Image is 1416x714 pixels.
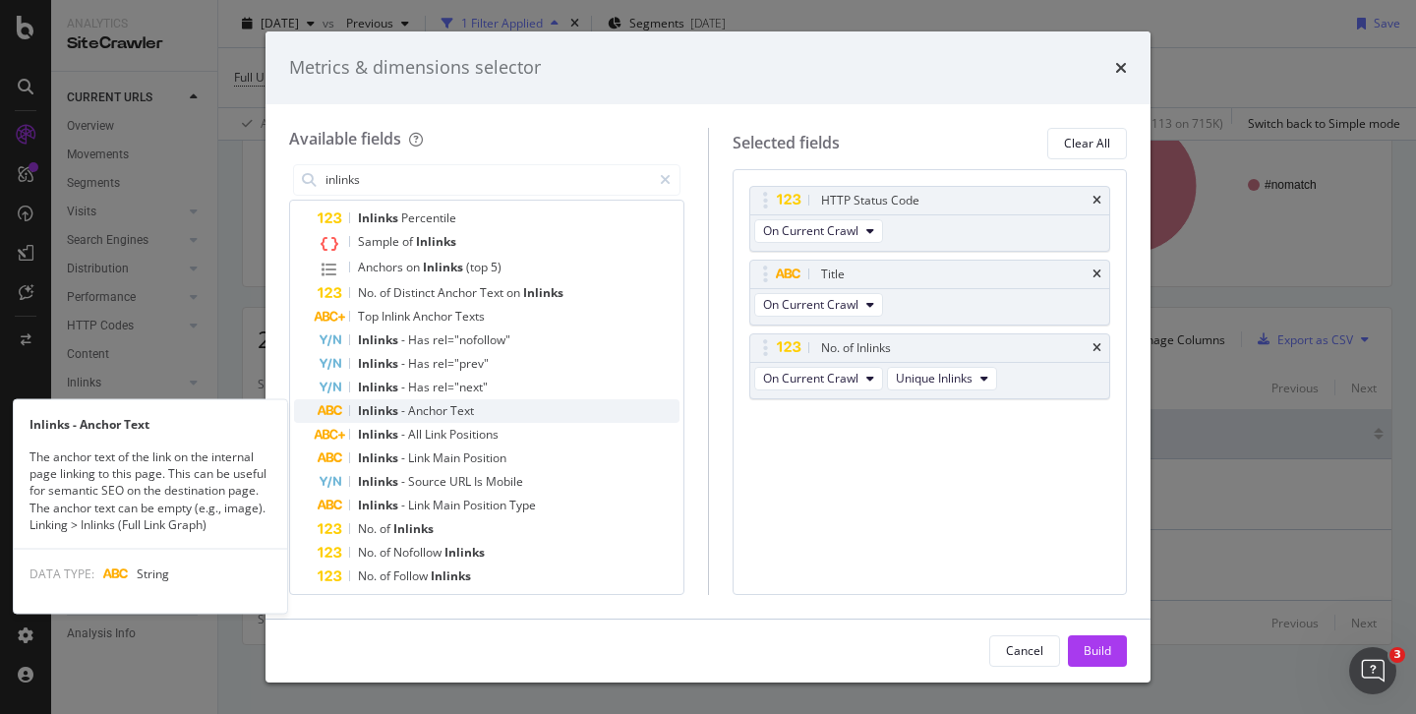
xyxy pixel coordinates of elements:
[358,473,401,490] span: Inlinks
[821,265,845,284] div: Title
[401,209,456,226] span: Percentile
[491,259,501,275] span: 5)
[444,544,485,561] span: Inlinks
[450,402,474,419] span: Text
[416,233,456,250] span: Inlinks
[408,379,433,395] span: Has
[289,128,401,149] div: Available fields
[358,520,380,537] span: No.
[423,259,466,275] span: Inlinks
[480,284,506,301] span: Text
[433,449,463,466] span: Main
[1115,55,1127,81] div: times
[1092,195,1101,207] div: times
[749,186,1111,252] div: HTTP Status CodetimesOn Current Crawl
[401,379,408,395] span: -
[289,55,541,81] div: Metrics & dimensions selector
[1092,342,1101,354] div: times
[401,473,408,490] span: -
[821,191,919,210] div: HTTP Status Code
[380,567,393,584] span: of
[408,402,450,419] span: Anchor
[402,233,416,250] span: of
[1389,647,1405,663] span: 3
[358,284,380,301] span: No.
[393,520,434,537] span: Inlinks
[1092,268,1101,280] div: times
[408,449,433,466] span: Link
[406,259,423,275] span: on
[433,331,510,348] span: rel="nofollow"
[763,370,858,387] span: On Current Crawl
[393,544,444,561] span: Nofollow
[358,567,380,584] span: No.
[433,379,488,395] span: rel="next"
[380,520,393,537] span: of
[896,370,973,387] span: Unique Inlinks
[466,259,491,275] span: (top
[463,497,509,513] span: Position
[754,367,883,390] button: On Current Crawl
[358,402,401,419] span: Inlinks
[474,473,486,490] span: Is
[358,209,401,226] span: Inlinks
[408,497,433,513] span: Link
[358,544,380,561] span: No.
[1006,642,1043,659] div: Cancel
[431,567,471,584] span: Inlinks
[506,284,523,301] span: on
[358,355,401,372] span: Inlinks
[382,308,413,325] span: Inlink
[401,331,408,348] span: -
[449,473,474,490] span: URL
[408,355,433,372] span: Has
[754,293,883,317] button: On Current Crawl
[14,448,287,533] div: The anchor text of the link on the internal page linking to this page. This can be useful for sem...
[358,331,401,348] span: Inlinks
[433,355,489,372] span: rel="prev"
[358,259,406,275] span: Anchors
[1047,128,1127,159] button: Clear All
[265,31,1150,683] div: modal
[455,308,485,325] span: Texts
[733,132,840,154] div: Selected fields
[1068,635,1127,667] button: Build
[754,219,883,243] button: On Current Crawl
[425,426,449,443] span: Link
[1064,135,1110,151] div: Clear All
[408,331,433,348] span: Has
[393,284,438,301] span: Distinct
[989,635,1060,667] button: Cancel
[1084,642,1111,659] div: Build
[821,338,891,358] div: No. of Inlinks
[749,260,1111,326] div: TitletimesOn Current Crawl
[14,416,287,433] div: Inlinks - Anchor Text
[380,544,393,561] span: of
[463,449,506,466] span: Position
[749,333,1111,399] div: No. of InlinkstimesOn Current CrawlUnique Inlinks
[401,355,408,372] span: -
[358,497,401,513] span: Inlinks
[408,473,449,490] span: Source
[324,165,651,195] input: Search by field name
[358,379,401,395] span: Inlinks
[887,367,997,390] button: Unique Inlinks
[401,497,408,513] span: -
[763,296,858,313] span: On Current Crawl
[509,497,536,513] span: Type
[393,567,431,584] span: Follow
[438,284,480,301] span: Anchor
[401,402,408,419] span: -
[413,308,455,325] span: Anchor
[358,233,402,250] span: Sample
[486,473,523,490] span: Mobile
[763,222,858,239] span: On Current Crawl
[358,426,401,443] span: Inlinks
[401,449,408,466] span: -
[523,284,563,301] span: Inlinks
[358,308,382,325] span: Top
[1349,647,1396,694] iframe: Intercom live chat
[380,284,393,301] span: of
[401,426,408,443] span: -
[358,449,401,466] span: Inlinks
